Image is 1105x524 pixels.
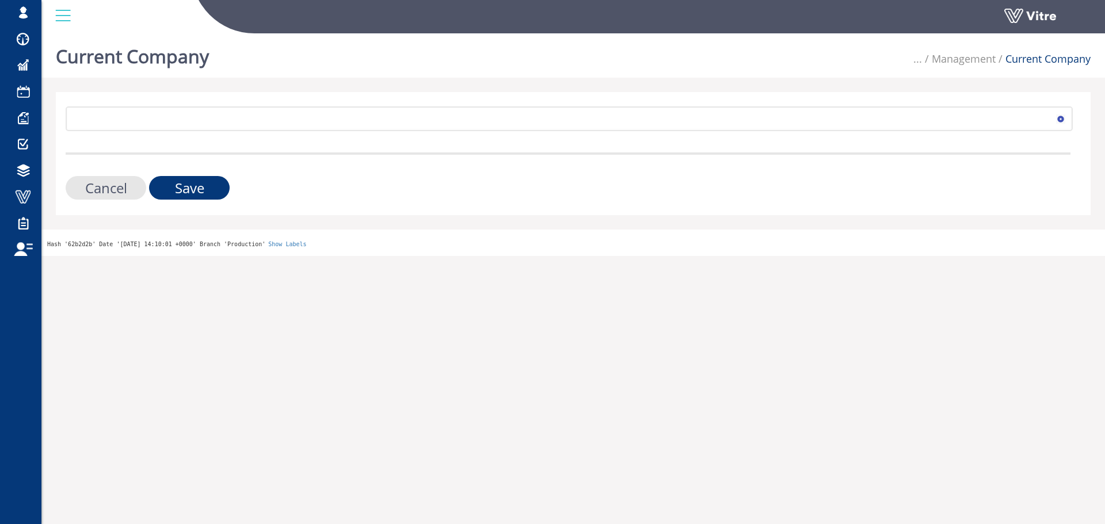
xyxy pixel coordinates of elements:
a: Show Labels [268,241,306,247]
li: Management [922,52,996,67]
span: Hash '62b2d2b' Date '[DATE] 14:10:01 +0000' Branch 'Production' [47,241,265,247]
h1: Current Company [56,29,209,78]
span: select [1050,108,1071,129]
li: Current Company [996,52,1091,67]
input: Cancel [66,176,146,200]
span: ... [913,52,922,66]
input: Save [149,176,230,200]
